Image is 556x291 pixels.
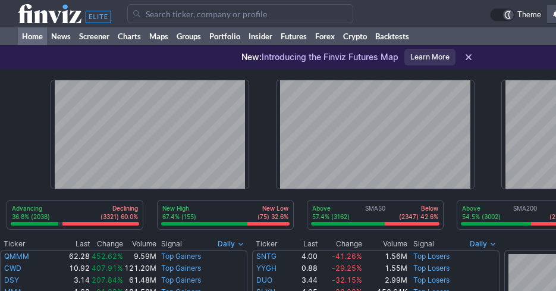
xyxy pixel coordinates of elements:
td: 0.88 [288,262,318,274]
a: Portfolio [205,27,244,45]
td: 10.92 [63,262,90,274]
span: Daily [470,238,487,250]
a: DSY [4,276,19,284]
p: 36.8% (2038) [12,212,50,221]
p: (3321) 60.0% [100,212,138,221]
input: Search [127,4,353,23]
a: Futures [277,27,311,45]
p: Advancing [12,204,50,212]
td: 4.00 [288,250,318,262]
p: 57.4% (3162) [312,212,350,221]
a: Crypto [339,27,371,45]
span: Signal [161,239,182,249]
a: Theme [490,8,541,21]
span: Theme [517,8,541,21]
a: Home [18,27,47,45]
button: Signals interval [215,238,247,250]
td: 61.48M [124,274,158,286]
th: Change [318,238,363,250]
td: 62.28 [63,250,90,262]
th: Volume [363,238,408,250]
th: Last [63,238,90,250]
td: 1.55M [363,262,408,274]
span: -32.15% [332,276,362,284]
th: Change [90,238,124,250]
a: Backtests [371,27,413,45]
p: Declining [100,204,138,212]
p: (75) 32.6% [257,212,288,221]
a: Top Losers [413,252,450,261]
a: News [47,27,75,45]
td: 3.44 [288,274,318,286]
a: DUO [256,276,272,284]
p: (2347) 42.6% [399,212,438,221]
th: Last [288,238,318,250]
td: 3.14 [63,274,90,286]
a: QMMM [4,252,29,261]
th: Volume [124,238,158,250]
a: Maps [145,27,172,45]
a: Top Losers [413,276,450,284]
span: 207.84% [92,276,123,284]
a: Forex [311,27,339,45]
p: Introducing the Finviz Futures Map [241,51,398,63]
a: YYGH [256,264,277,273]
span: 452.62% [92,252,123,261]
a: Top Losers [413,264,450,273]
a: Screener [75,27,114,45]
a: Insider [244,27,277,45]
span: -29.25% [332,264,362,273]
a: Groups [172,27,205,45]
p: Above [462,204,501,212]
span: New: [241,52,262,62]
a: Top Gainers [161,252,201,261]
span: Daily [218,238,235,250]
p: 54.5% (3002) [462,212,501,221]
span: Signal [413,239,434,249]
p: New Low [257,204,288,212]
a: Top Gainers [161,264,201,273]
a: Top Gainers [161,276,201,284]
button: Signals interval [467,238,500,250]
span: 407.91% [92,264,123,273]
a: SNTG [256,252,277,261]
p: 67.4% (155) [162,212,196,221]
p: New High [162,204,196,212]
div: SMA50 [311,204,439,222]
p: Below [399,204,438,212]
a: Learn More [404,49,456,65]
td: 1.56M [363,250,408,262]
span: -41.26% [332,252,362,261]
a: Charts [114,27,145,45]
td: 121.20M [124,262,158,274]
p: Above [312,204,350,212]
th: Ticker [252,238,288,250]
td: 2.99M [363,274,408,286]
a: CWD [4,264,21,273]
td: 9.59M [124,250,158,262]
